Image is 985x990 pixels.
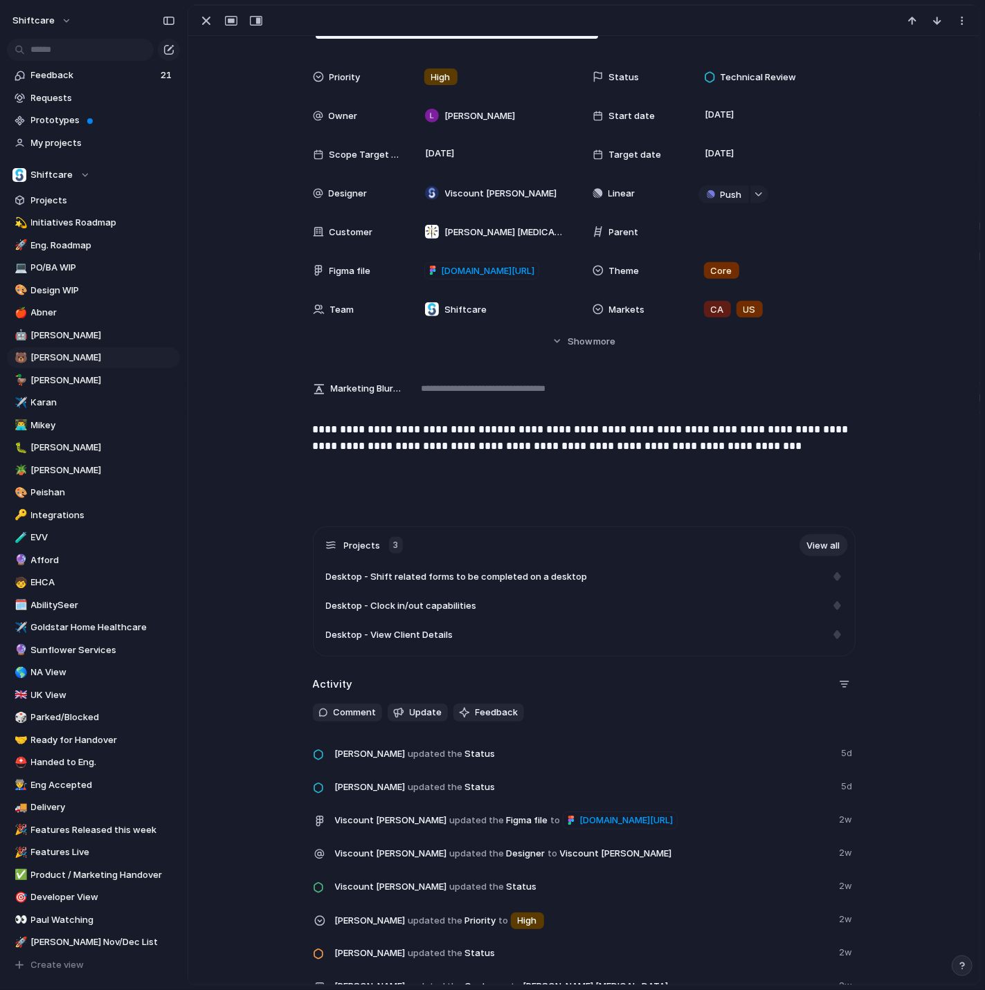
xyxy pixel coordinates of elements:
div: 🎉 [15,845,24,861]
span: Parked/Blocked [31,711,175,724]
div: 💻PO/BA WIP [7,257,180,278]
a: 🤖[PERSON_NAME] [7,325,180,346]
span: 2w [840,910,856,926]
button: 🧒 [12,576,26,589]
a: Feedback21 [7,65,180,86]
button: 🐛 [12,441,26,455]
span: Peishan [31,486,175,499]
button: 👨‍🏭 [12,778,26,792]
button: ⛑️ [12,755,26,769]
a: [DOMAIN_NAME][URL] [424,262,539,280]
button: 🦆 [12,374,26,387]
span: EVV [31,531,175,544]
div: 🔮Afford [7,550,180,571]
span: Viscount [PERSON_NAME] [560,847,672,861]
span: [PERSON_NAME] [335,747,406,761]
span: updated the [408,780,462,794]
span: PO/BA WIP [31,261,175,275]
div: 🚀[PERSON_NAME] Nov/Dec List [7,932,180,953]
div: 🎯Developer View [7,887,180,908]
div: 👨‍🏭 [15,777,24,793]
span: Mikey [31,419,175,432]
button: 🔮 [12,643,26,657]
div: 🎨 [15,485,24,501]
span: Ready for Handover [31,733,175,747]
a: View all [799,534,848,556]
a: 🔑Integrations [7,505,180,526]
button: 🎉 [12,845,26,859]
div: 👨‍💻 [15,417,24,433]
a: Requests [7,88,180,109]
div: 🌎 [15,665,24,681]
div: ⛑️ [15,755,24,771]
span: Viscount [PERSON_NAME] [445,187,557,201]
div: ✅ [15,867,24,883]
span: Shiftcare [445,303,487,317]
div: 🚀Eng. Roadmap [7,235,180,256]
span: Technical Review [720,71,796,84]
button: 🗓️ [12,598,26,612]
span: Update [410,706,442,719]
a: 🐻[PERSON_NAME] [7,347,180,368]
a: 🗓️AbilitySeer [7,595,180,616]
button: 🔑 [12,508,26,522]
span: High [431,71,451,84]
button: ✅ [12,868,26,882]
button: 🧪 [12,531,26,544]
span: Theme [609,264,640,278]
button: Update [388,704,448,722]
span: 5d [842,744,856,760]
span: Target date [609,148,662,162]
button: Comment [313,704,382,722]
span: Features Live [31,845,175,859]
span: Viscount [PERSON_NAME] [335,847,447,861]
span: High [518,914,537,928]
span: [PERSON_NAME] Nov/Dec List [31,935,175,949]
div: 🎉Features Released this week [7,820,180,841]
span: [PERSON_NAME] [31,351,175,365]
a: 🔮Sunflower Services [7,640,180,661]
a: 🎨Design WIP [7,280,180,301]
span: Desktop - View Client Details [326,628,453,642]
div: 🎨 [15,282,24,298]
span: 5d [842,777,856,794]
span: [PERSON_NAME] [335,946,406,960]
div: 🪴 [15,462,24,478]
span: Create view [31,958,84,972]
button: 🎨 [12,284,26,297]
span: to [498,914,508,928]
a: 🌎NA View [7,662,180,683]
button: Showmore [313,329,856,354]
div: 👀Paul Watching [7,910,180,931]
span: CA [711,303,724,317]
button: ✈️ [12,621,26,634]
span: Comment [334,706,377,719]
div: 🚚Delivery [7,797,180,818]
span: Delivery [31,800,175,814]
div: 🧪EVV [7,527,180,548]
div: 🎉Features Live [7,842,180,863]
span: Start date [609,109,656,123]
div: ✅Product / Marketing Handover [7,865,180,886]
button: 🚀 [12,239,26,253]
span: [DOMAIN_NAME][URL] [442,264,535,278]
button: Feedback [453,704,524,722]
a: ✈️Karan [7,392,180,413]
span: Eng Accepted [31,778,175,792]
span: Sunflower Services [31,643,175,657]
a: 🐛[PERSON_NAME] [7,437,180,458]
span: [DOMAIN_NAME][URL] [580,814,674,827]
a: 👨‍🏭Eng Accepted [7,775,180,796]
div: 🎲 [15,710,24,726]
div: 🔮 [15,642,24,658]
div: 🎲Parked/Blocked [7,707,180,728]
span: [PERSON_NAME] [31,441,175,455]
a: 🍎Abner [7,302,180,323]
div: 🇬🇧UK View [7,685,180,706]
div: 👨‍💻Mikey [7,415,180,436]
span: [PERSON_NAME] [335,780,406,794]
span: Priority [335,910,831,931]
a: Prototypes [7,110,180,131]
